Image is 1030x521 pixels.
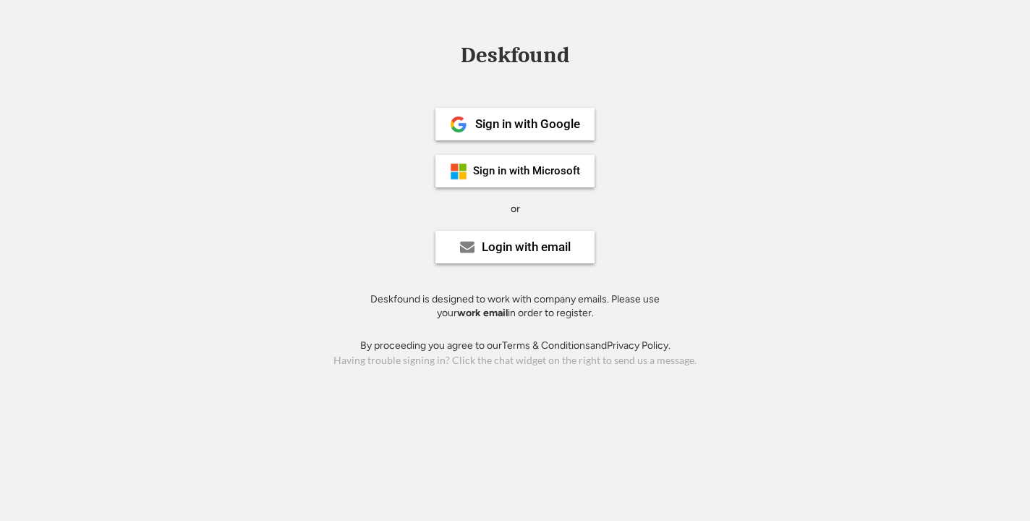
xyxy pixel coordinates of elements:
div: Login with email [482,241,571,253]
a: Privacy Policy. [607,339,671,352]
a: Terms & Conditions [502,339,590,352]
img: ms-symbollockup_mssymbol_19.png [450,163,467,180]
div: Sign in with Microsoft [473,166,580,177]
div: Deskfound is designed to work with company emails. Please use your in order to register. [352,292,678,321]
div: Deskfound [454,44,576,67]
img: 1024px-Google__G__Logo.svg.png [450,116,467,133]
div: By proceeding you agree to our and [360,339,671,353]
strong: work email [457,307,508,319]
div: or [511,202,520,216]
div: Sign in with Google [475,118,580,130]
